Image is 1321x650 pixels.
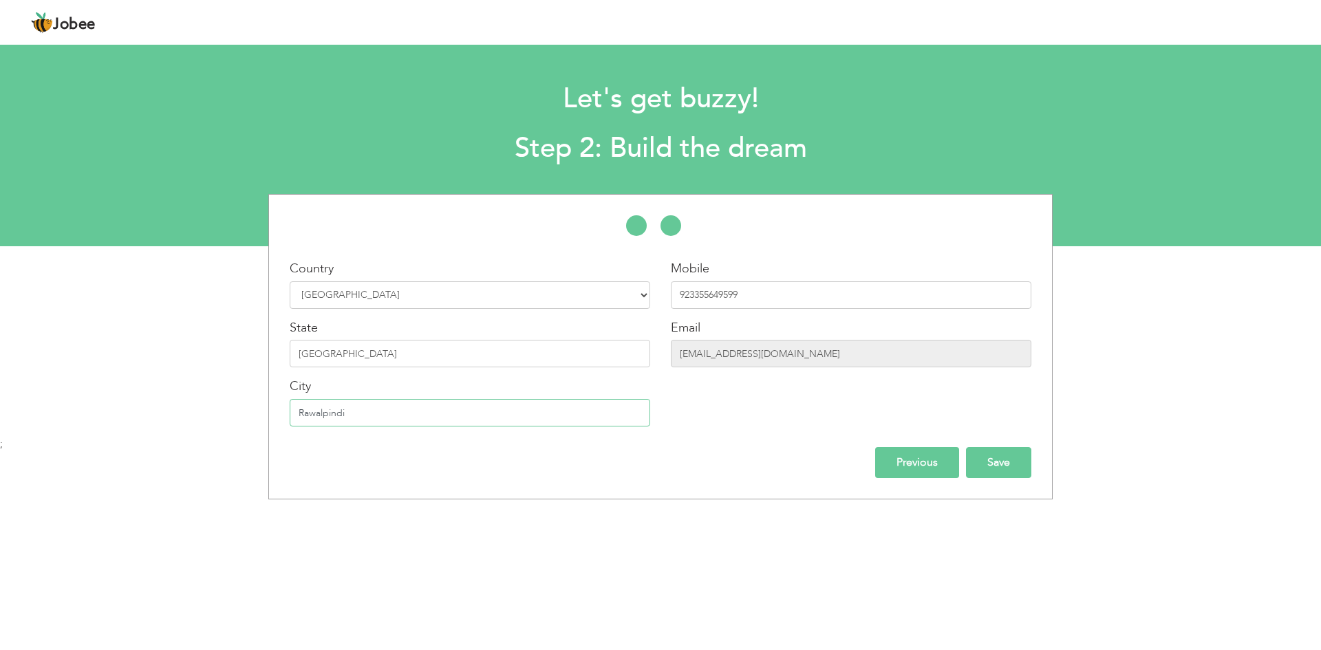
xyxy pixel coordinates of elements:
[875,447,959,478] input: Previous
[175,131,1146,166] h2: Step 2: Build the dream
[671,260,709,278] label: Mobile
[53,17,96,32] span: Jobee
[290,260,334,278] label: Country
[290,319,318,337] label: State
[175,81,1146,117] h1: Let's get buzzy!
[671,319,700,337] label: Email
[966,447,1031,478] input: Save
[31,12,53,34] img: jobee.io
[290,378,311,396] label: City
